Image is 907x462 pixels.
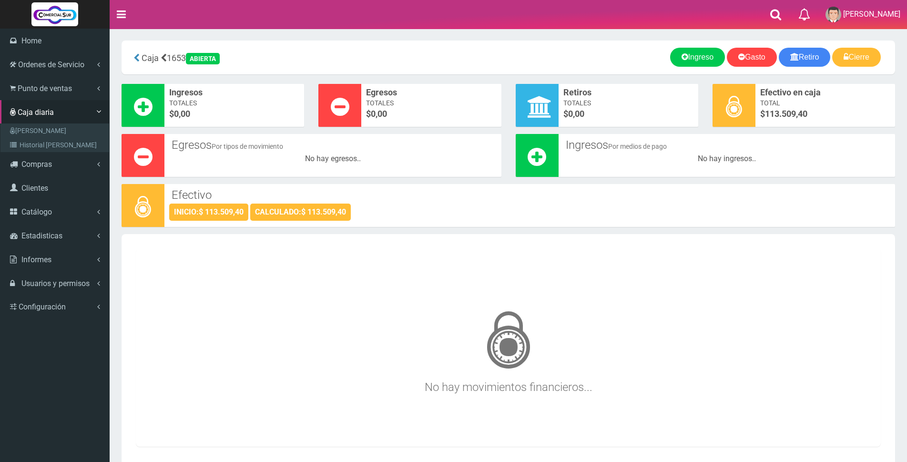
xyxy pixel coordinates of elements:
[19,302,66,311] span: Configuración
[169,108,299,120] span: $
[366,108,496,120] span: $
[566,139,888,151] h3: Ingresos
[169,154,497,164] div: No hay egresos..
[169,98,299,108] span: Totales
[142,53,159,63] span: Caja
[563,86,693,99] span: Retiros
[21,160,52,169] span: Compras
[169,86,299,99] span: Ingresos
[832,48,881,67] a: Cierre
[3,138,109,152] a: Historial [PERSON_NAME]
[779,48,831,67] a: Retiro
[21,36,41,45] span: Home
[172,139,494,151] h3: Egresos
[18,108,54,117] span: Caja diaria
[31,2,78,26] img: Logo grande
[21,231,62,240] span: Estadisticas
[727,48,777,67] a: Gasto
[21,255,51,264] span: Informes
[18,84,72,93] span: Punto de ventas
[212,143,283,150] small: Por tipos de movimiento
[760,98,890,108] span: Total
[129,48,382,67] div: 1653
[563,108,693,120] span: $
[21,184,48,193] span: Clientes
[21,279,90,288] span: Usuarios y permisos
[301,207,346,216] strong: $ 113.509,40
[670,48,725,67] a: Ingreso
[608,143,667,150] small: Por medios de pago
[366,98,496,108] span: Totales
[18,60,84,69] span: Ordenes de Servicio
[250,204,351,221] div: CALCULADO:
[825,7,841,22] img: User Image
[563,154,891,164] div: No hay ingresos..
[563,98,693,108] span: Totales
[174,109,190,119] font: 0,00
[366,86,496,99] span: Egresos
[568,109,584,119] font: 0,00
[141,298,876,393] h3: No hay movimientos financieros...
[765,109,807,119] span: 113.509,40
[21,207,52,216] span: Catálogo
[169,204,248,221] div: INICIO:
[843,10,900,19] span: [PERSON_NAME]
[172,189,888,201] h3: Efectivo
[3,123,109,138] a: [PERSON_NAME]
[186,53,220,64] div: ABIERTA
[760,108,890,120] span: $
[199,207,244,216] strong: $ 113.509,40
[371,109,387,119] font: 0,00
[760,86,890,99] span: Efectivo en caja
